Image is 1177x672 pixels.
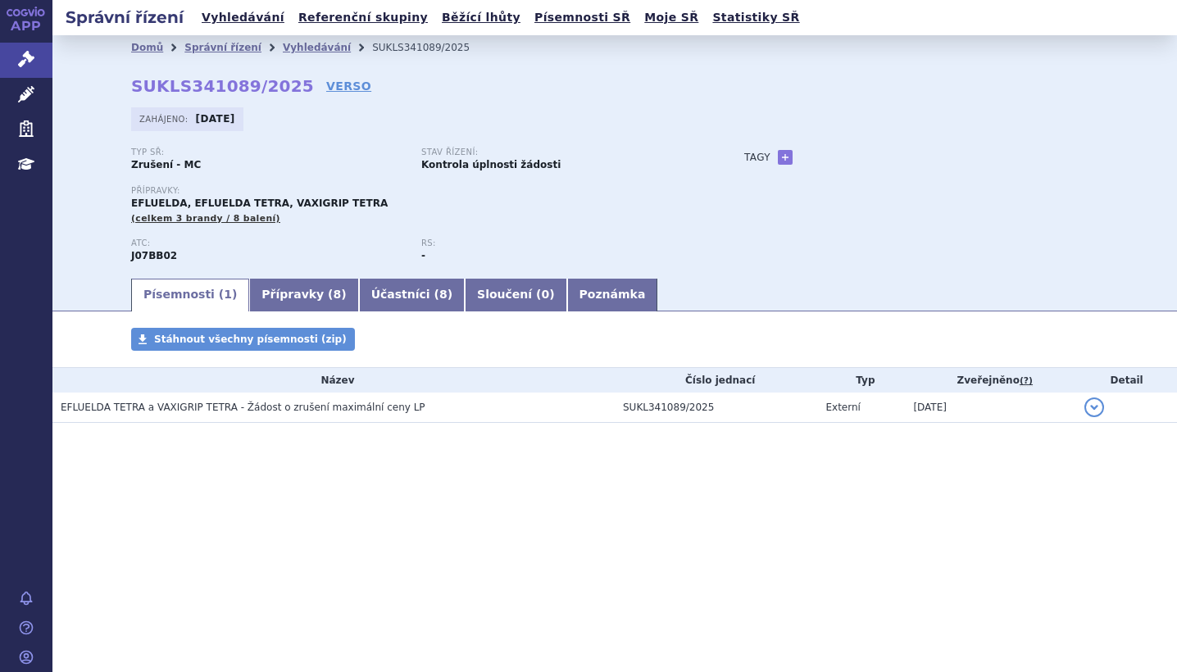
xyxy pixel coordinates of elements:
[154,334,347,345] span: Stáhnout všechny písemnosti (zip)
[131,159,201,170] strong: Zrušení - MC
[615,393,817,423] td: SUKL341089/2025
[1084,397,1104,417] button: detail
[1020,375,1033,387] abbr: (?)
[61,402,425,413] span: EFLUELDA TETRA a VAXIGRIP TETRA - Žádost o zrušení maximální ceny LP
[421,159,561,170] strong: Kontrola úplnosti žádosti
[131,328,355,351] a: Stáhnout všechny písemnosti (zip)
[131,213,280,224] span: (celkem 3 brandy / 8 balení)
[567,279,658,311] a: Poznámka
[639,7,703,29] a: Moje SŘ
[131,186,711,196] p: Přípravky:
[778,150,793,165] a: +
[326,78,371,94] a: VERSO
[139,112,191,125] span: Zahájeno:
[52,6,197,29] h2: Správní řízení
[184,42,261,53] a: Správní řízení
[825,402,860,413] span: Externí
[131,76,314,96] strong: SUKLS341089/2025
[334,288,342,301] span: 8
[541,288,549,301] span: 0
[529,7,635,29] a: Písemnosti SŘ
[359,279,465,311] a: Účastníci (8)
[615,368,817,393] th: Číslo jednací
[421,238,695,248] p: RS:
[131,42,163,53] a: Domů
[249,279,358,311] a: Přípravky (8)
[131,238,405,248] p: ATC:
[707,7,804,29] a: Statistiky SŘ
[421,250,425,261] strong: -
[224,288,232,301] span: 1
[465,279,566,311] a: Sloučení (0)
[905,368,1076,393] th: Zveřejněno
[439,288,448,301] span: 8
[817,368,905,393] th: Typ
[372,35,491,60] li: SUKLS341089/2025
[283,42,351,53] a: Vyhledávání
[131,198,388,209] span: EFLUELDA, EFLUELDA TETRA, VAXIGRIP TETRA
[52,368,615,393] th: Název
[744,148,770,167] h3: Tagy
[437,7,525,29] a: Běžící lhůty
[905,393,1076,423] td: [DATE]
[131,148,405,157] p: Typ SŘ:
[131,250,177,261] strong: CHŘIPKA, INAKTIVOVANÁ VAKCÍNA, ŠTĚPENÝ VIRUS NEBO POVRCHOVÝ ANTIGEN
[197,7,289,29] a: Vyhledávání
[293,7,433,29] a: Referenční skupiny
[421,148,695,157] p: Stav řízení:
[131,279,249,311] a: Písemnosti (1)
[196,113,235,125] strong: [DATE]
[1076,368,1177,393] th: Detail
